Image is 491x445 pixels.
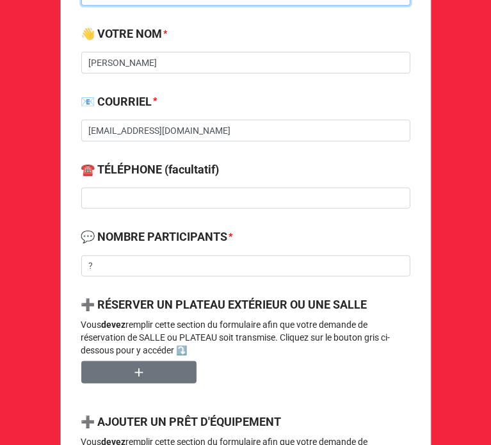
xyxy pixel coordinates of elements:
[102,320,126,330] strong: devez
[81,161,220,179] label: ☎️ TÉLÉPHONE (facultatif)
[81,318,410,357] p: Vous remplir cette section du formulaire afin que votre demande de réservation de SALLE ou PLATEA...
[81,413,282,431] label: ➕ AJOUTER UN PRÊT D'ÉQUIPEMENT
[81,93,152,111] label: 📧 COURRIEL
[81,228,228,246] label: 💬 NOMBRE PARTICIPANTS
[81,25,163,43] label: 👋 VOTRE NOM
[81,296,367,314] label: ➕ RÉSERVER UN PLATEAU EXTÉRIEUR OU UNE SALLE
